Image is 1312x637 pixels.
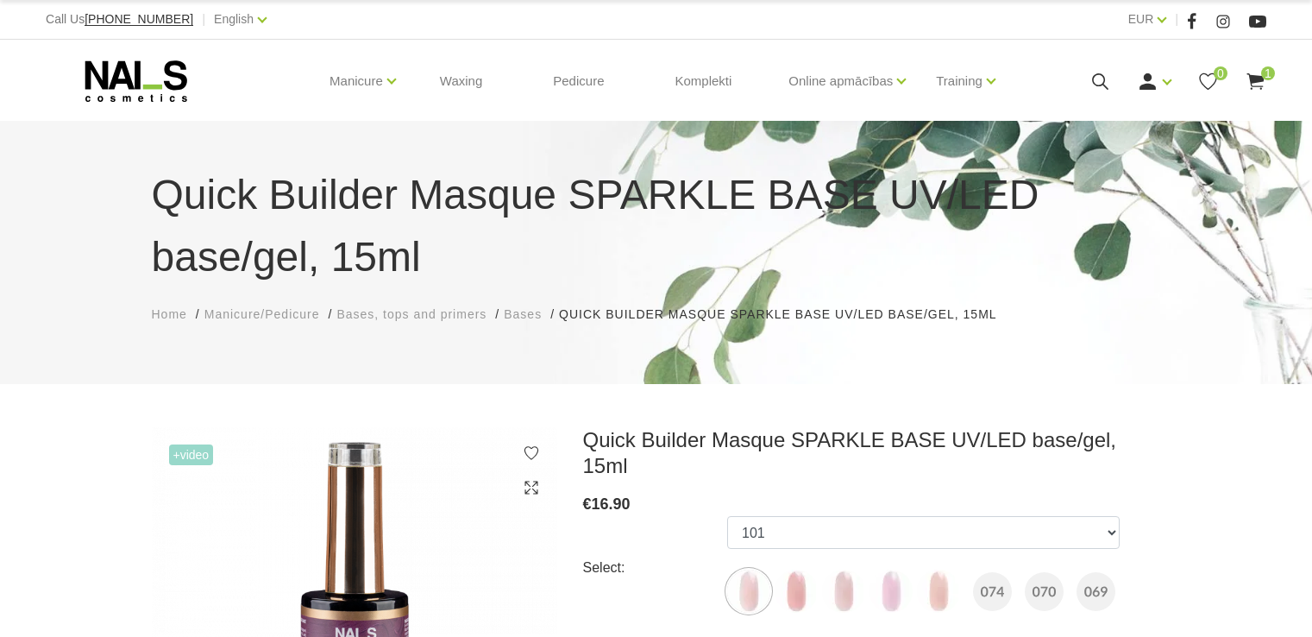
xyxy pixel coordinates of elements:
li: Quick Builder Masque SPARKLE BASE UV/LED base/gel, 15ml [559,306,1014,324]
a: Pedicure [539,40,618,123]
img: ... [917,570,960,613]
span: Bases, tops and primers [336,307,487,321]
a: 1 [1245,71,1266,92]
a: Training [936,47,982,116]
div: Call Us [46,9,193,30]
h3: Quick Builder Masque SPARKLE BASE UV/LED base/gel, 15ml [583,427,1161,479]
a: Home [152,306,187,324]
a: EUR [1128,9,1154,29]
label: Nav atlikumā [1025,572,1064,611]
img: Quick Builder Masque SPARKLE BASE UV/LED base/gel, 15ml (069) [1077,572,1115,611]
img: ... [727,570,770,613]
span: 0 [1214,66,1227,80]
a: English [214,9,254,29]
a: 0 [1197,71,1219,92]
a: Komplekti [661,40,745,123]
img: Quick Builder Masque SPARKLE BASE UV/LED base/gel, 15ml (070) [1025,572,1064,611]
span: Bases [504,307,542,321]
span: | [202,9,205,30]
a: Online apmācības [788,47,893,116]
div: Select: [583,554,728,582]
a: Waxing [426,40,496,123]
img: ... [822,570,865,613]
span: +Video [169,445,214,465]
span: Manicure/Pedicure [204,307,320,321]
img: Quick Builder Masque SPARKLE BASE UV/LED base/gel, 15ml (074) [973,572,1012,611]
span: € [583,495,592,513]
span: 1 [1261,66,1275,80]
span: Home [152,307,187,321]
a: Bases, tops and primers [336,306,487,324]
span: | [1175,9,1178,30]
label: Nav atlikumā [973,572,1012,611]
a: Manicure [330,47,383,116]
label: Nav atlikumā [1077,572,1115,611]
img: ... [869,570,913,613]
a: Bases [504,306,542,324]
span: [PHONE_NUMBER] [85,12,193,26]
a: Manicure/Pedicure [204,306,320,324]
h1: Quick Builder Masque SPARKLE BASE UV/LED base/gel, 15ml [152,164,1161,288]
img: ... [775,570,818,613]
span: 16.90 [592,495,631,513]
a: [PHONE_NUMBER] [85,13,193,26]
